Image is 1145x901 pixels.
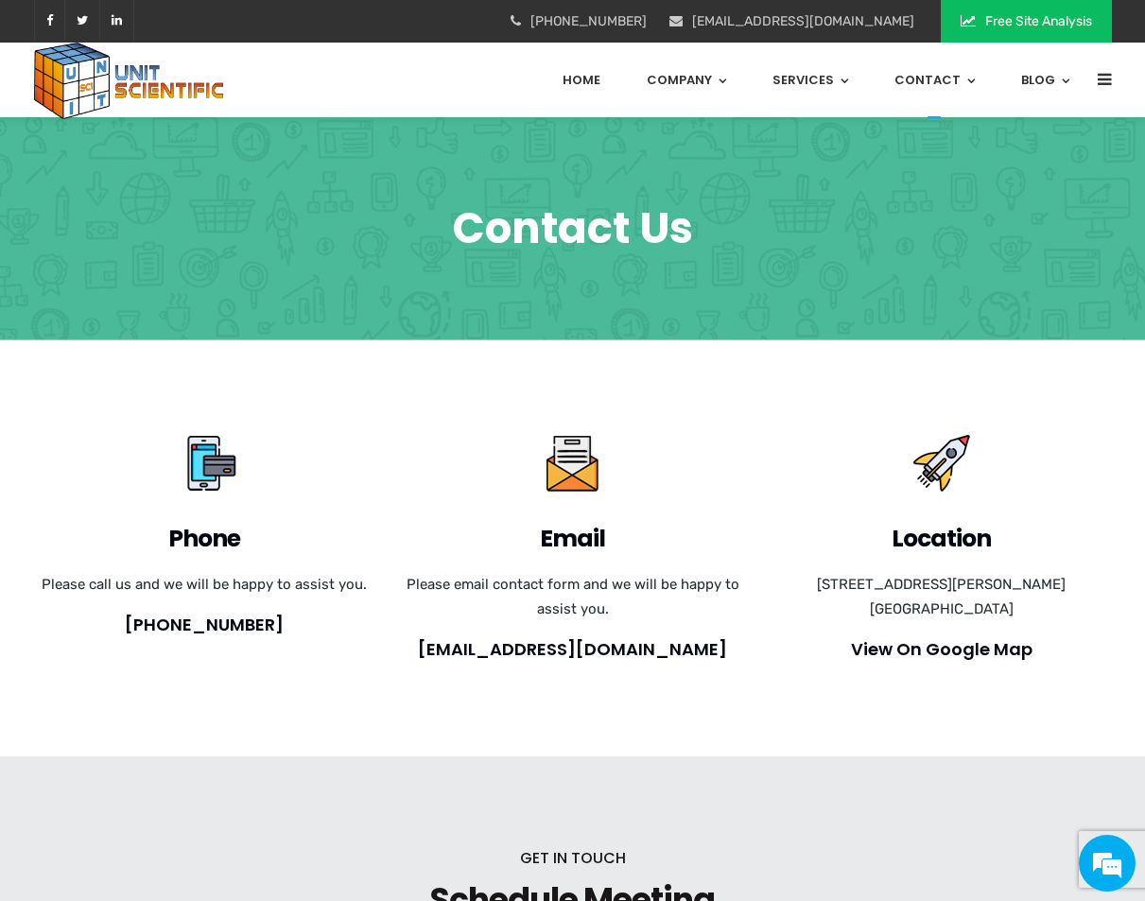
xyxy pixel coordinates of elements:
a: Company [647,43,726,117]
h3: Email [403,522,743,555]
div: UnitSci Bot Online [127,95,346,119]
img: Phone-Icon [187,425,263,501]
h3: Location [772,522,1112,555]
li: [EMAIL_ADDRESS][DOMAIN_NAME] [669,9,914,34]
a: Contact [894,43,975,117]
div: UnitSci Bot Online [32,471,132,485]
p: [GEOGRAPHIC_DATA] [772,597,1112,621]
a: View On Google Map [851,637,1032,661]
li: [PHONE_NUMBER] [511,9,647,34]
p: Contact Us [34,202,1112,254]
div: Customer facing [127,119,346,142]
p: Please email contact form and we will be happy to assist you. [403,572,743,621]
textarea: Choose an option [9,550,360,617]
img: Location-Icon [913,425,989,501]
img: Email-Icon [546,425,622,501]
a: [PHONE_NUMBER] [125,613,284,636]
h3: Phone [34,522,374,555]
h6: GET IN TOUCH [218,846,928,871]
a: [EMAIL_ADDRESS][DOMAIN_NAME] [418,637,727,661]
div: Navigation go back [21,104,49,132]
p: Please call us and we will be happy to assist you. [34,572,374,597]
p: [STREET_ADDRESS][PERSON_NAME] [772,572,1112,597]
div: Minimize live chat window [310,9,356,55]
a: Blog [1021,43,1069,117]
a: Services [772,43,848,117]
a: Home [563,43,600,117]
